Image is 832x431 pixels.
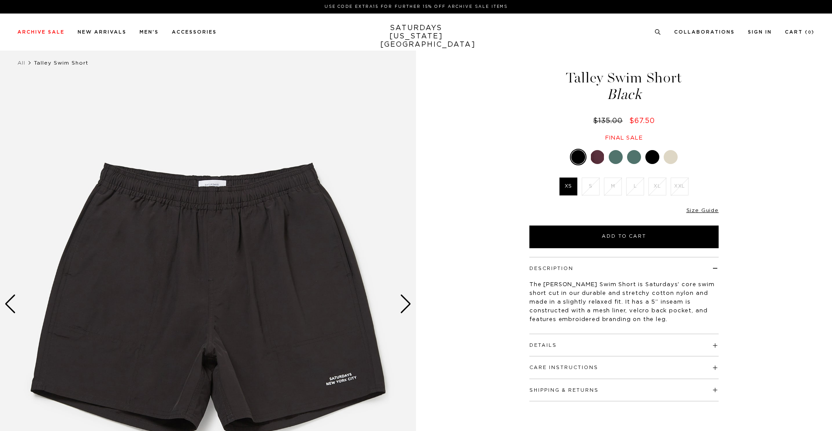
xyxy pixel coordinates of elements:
a: New Arrivals [78,30,126,34]
a: Size Guide [686,208,719,213]
button: Add to Cart [529,226,719,248]
del: $135.00 [593,117,626,124]
button: Shipping & Returns [529,388,599,393]
span: $67.50 [629,117,655,124]
a: Men's [140,30,159,34]
label: XS [559,178,577,195]
a: SATURDAYS[US_STATE][GEOGRAPHIC_DATA] [380,24,452,49]
small: 0 [808,31,812,34]
h1: Talley Swim Short [528,71,720,102]
a: All [17,60,25,65]
div: Final sale [528,134,720,142]
button: Care Instructions [529,365,598,370]
div: Previous slide [4,294,16,314]
button: Description [529,266,573,271]
p: The [PERSON_NAME] Swim Short is Saturdays' core swim short cut in our durable and stretchy cotton... [529,280,719,324]
span: Talley Swim Short [34,60,89,65]
button: Details [529,343,557,348]
a: Collaborations [674,30,735,34]
a: Sign In [748,30,772,34]
div: Next slide [400,294,412,314]
a: Archive Sale [17,30,65,34]
p: Use Code EXTRA15 for Further 15% Off Archive Sale Items [21,3,811,10]
a: Cart (0) [785,30,815,34]
span: Black [528,87,720,102]
a: Accessories [172,30,217,34]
